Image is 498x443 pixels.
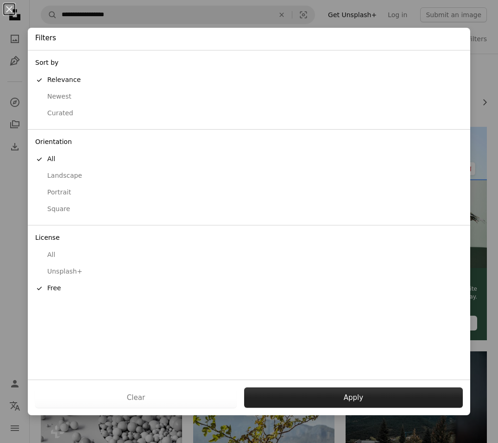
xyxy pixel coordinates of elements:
div: Curated [35,109,463,118]
div: Orientation [28,133,470,151]
div: All [35,250,463,260]
button: Square [28,201,470,218]
button: Unsplash+ [28,263,470,280]
div: Portrait [35,188,463,197]
div: Relevance [35,75,463,85]
div: Unsplash+ [35,267,463,276]
button: All [28,151,470,168]
h4: Filters [35,33,56,43]
button: All [28,247,470,263]
button: Relevance [28,72,470,88]
div: Square [35,205,463,214]
button: Portrait [28,184,470,201]
div: All [35,155,463,164]
button: Free [28,280,470,297]
div: Sort by [28,54,470,72]
button: Curated [28,105,470,122]
button: Apply [244,387,463,408]
div: Newest [35,92,463,101]
div: Landscape [35,171,463,181]
button: Newest [28,88,470,105]
button: Clear [35,387,237,408]
div: Free [35,284,463,293]
button: Landscape [28,168,470,184]
div: License [28,229,470,247]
